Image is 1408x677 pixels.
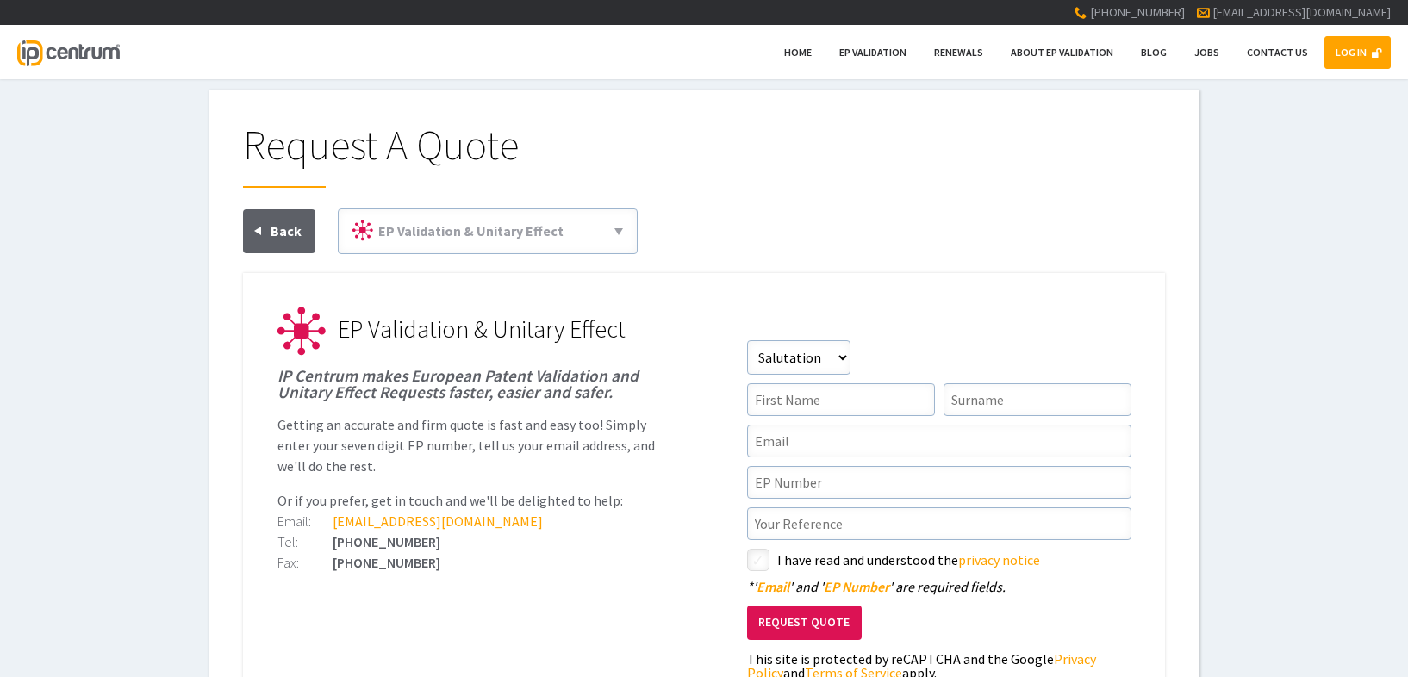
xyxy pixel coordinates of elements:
div: Email: [277,514,333,528]
a: privacy notice [958,551,1040,568]
label: styled-checkbox [747,549,769,571]
div: [PHONE_NUMBER] [277,535,662,549]
span: Jobs [1194,46,1219,59]
a: Back [243,209,315,253]
div: [PHONE_NUMBER] [277,556,662,569]
a: EP Validation & Unitary Effect [346,216,630,246]
div: Fax: [277,556,333,569]
input: Surname [944,383,1131,416]
span: Email [757,578,789,595]
span: Back [271,222,302,239]
a: [EMAIL_ADDRESS][DOMAIN_NAME] [1212,4,1391,20]
input: Email [747,425,1131,457]
p: Or if you prefer, get in touch and we'll be delighted to help: [277,490,662,511]
span: [PHONE_NUMBER] [1090,4,1185,20]
span: EP Validation & Unitary Effect [378,222,564,239]
span: Blog [1141,46,1167,59]
span: Home [784,46,812,59]
button: Request Quote [747,606,862,641]
span: EP Number [824,578,889,595]
input: EP Number [747,466,1131,499]
a: Contact Us [1236,36,1319,69]
a: [EMAIL_ADDRESS][DOMAIN_NAME] [333,512,543,530]
div: ' ' and ' ' are required fields. [747,580,1131,593]
input: Your Reference [747,507,1131,540]
a: IP Centrum [17,25,119,79]
span: Contact Us [1247,46,1308,59]
a: Blog [1130,36,1178,69]
a: Home [773,36,823,69]
h1: IP Centrum makes European Patent Validation and Unitary Effect Requests faster, easier and safer. [277,368,662,401]
div: Tel: [277,535,333,549]
a: Jobs [1183,36,1230,69]
span: About EP Validation [1011,46,1113,59]
h1: Request A Quote [243,124,1165,188]
a: About EP Validation [1000,36,1125,69]
p: Getting an accurate and firm quote is fast and easy too! Simply enter your seven digit EP number,... [277,414,662,476]
a: Renewals [923,36,994,69]
span: EP Validation & Unitary Effect [338,314,626,345]
label: I have read and understood the [777,549,1131,571]
a: LOG IN [1324,36,1391,69]
span: EP Validation [839,46,906,59]
input: First Name [747,383,935,416]
span: Renewals [934,46,983,59]
a: EP Validation [828,36,918,69]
